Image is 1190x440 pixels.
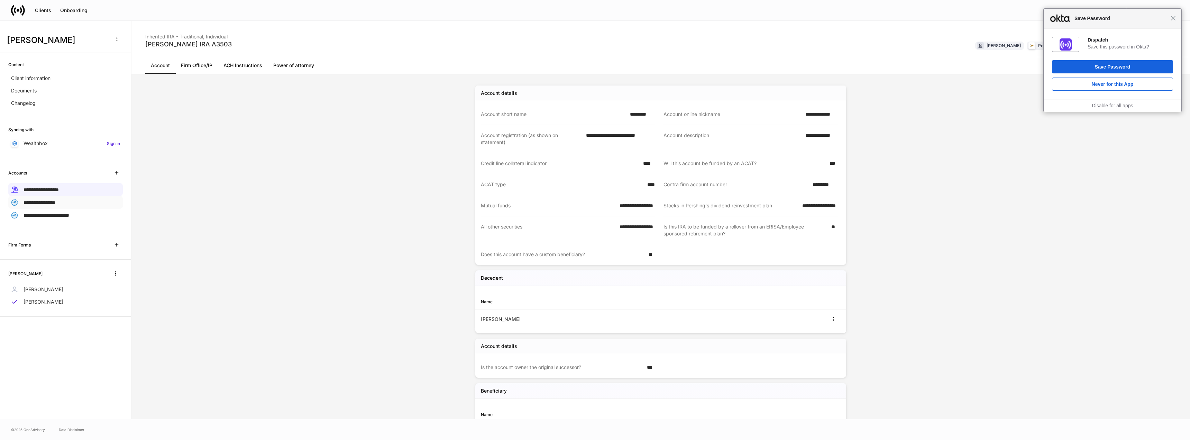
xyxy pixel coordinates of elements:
div: Will this account be funded by an ACAT? [663,160,825,167]
a: [PERSON_NAME] [8,283,123,296]
div: Contra firm account number [663,181,808,188]
div: Mutual funds [481,202,615,209]
button: Save Password [1052,60,1173,73]
div: Name [481,411,661,418]
div: ACAT type [481,181,643,188]
a: Data Disclaimer [59,427,84,432]
button: Never for this App [1052,78,1173,91]
a: Account [145,57,175,74]
img: IoaI0QAAAAZJREFUAwDpn500DgGa8wAAAABJRU5ErkJggg== [1060,38,1072,51]
div: Name [481,298,661,305]
div: Account online nickname [663,111,801,118]
a: Firm Office/IP [175,57,218,74]
div: Clients [35,8,51,13]
div: Is the account owner the original successor? [481,364,643,371]
div: Account description [663,132,801,146]
div: Dispatch [1088,37,1173,43]
span: Save Password [1071,14,1171,23]
div: Stocks in Pershing's dividend reinvestment plan [663,202,798,209]
div: Pershing via Sanctuary BD [1038,42,1091,49]
div: [PERSON_NAME] [987,42,1021,49]
p: [PERSON_NAME] [24,298,63,305]
h6: Syncing with [8,126,34,133]
p: Documents [11,87,37,94]
a: Documents [8,84,123,97]
div: Account short name [481,111,626,118]
p: Changelog [11,100,36,107]
h6: Content [8,61,24,68]
a: Disable for all apps [1092,103,1133,108]
div: Account details [481,90,517,97]
h3: [PERSON_NAME] [7,35,107,46]
div: [PERSON_NAME] [481,316,661,323]
a: ACH Instructions [218,57,268,74]
div: Credit line collateral indicator [481,160,639,167]
div: Account registration (as shown on statement) [481,132,582,146]
h5: Decedent [481,275,503,281]
div: Onboarding [60,8,88,13]
div: All other securities [481,223,615,237]
p: Client information [11,75,51,82]
a: Changelog [8,97,123,109]
h6: [PERSON_NAME] [8,270,43,277]
span: © 2025 OneAdvisory [11,427,45,432]
a: WealthboxSign in [8,137,123,150]
a: [PERSON_NAME] [8,296,123,308]
h6: Sign in [107,140,120,147]
h5: Beneficiary [481,387,507,394]
div: [PERSON_NAME] IRA A3503 [145,40,232,48]
a: Power of attorney [268,57,320,74]
span: Close [1171,16,1176,21]
p: [PERSON_NAME] [24,286,63,293]
div: Inherited IRA - Traditional, Individual [145,29,232,40]
button: Clients [30,5,56,16]
a: Client information [8,72,123,84]
h6: Accounts [8,170,27,176]
button: Onboarding [56,5,92,16]
div: Is this IRA to be funded by a rollover from an ERISA/Employee sponsored retirement plan? [663,223,827,237]
div: Account details [481,343,517,350]
p: Wealthbox [24,140,48,147]
div: Does this account have a custom beneficiary? [481,251,644,258]
div: Save this password in Okta? [1088,44,1173,50]
h6: Firm Forms [8,242,31,248]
